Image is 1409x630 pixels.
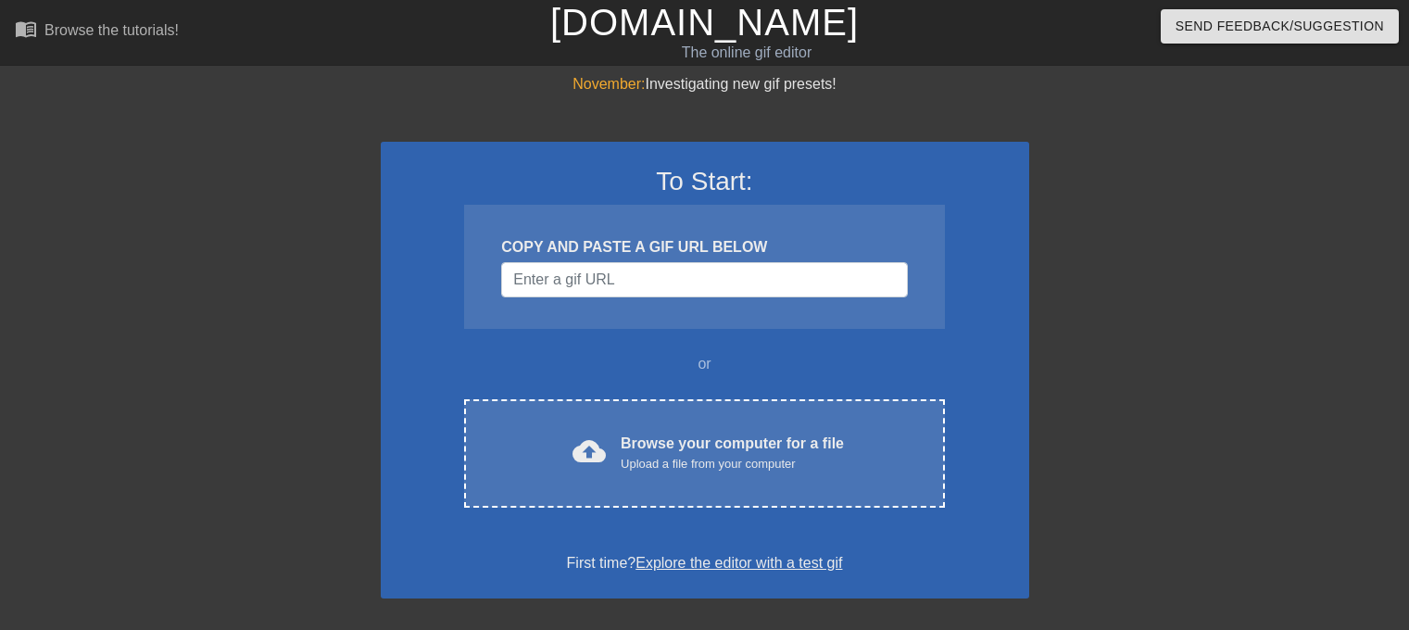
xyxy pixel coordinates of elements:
div: The online gif editor [479,42,1014,64]
div: Investigating new gif presets! [381,73,1029,95]
div: First time? [405,552,1005,574]
h3: To Start: [405,166,1005,197]
span: Send Feedback/Suggestion [1176,15,1384,38]
span: November: [572,76,645,92]
div: COPY AND PASTE A GIF URL BELOW [501,236,907,258]
span: cloud_upload [572,435,606,468]
input: Username [501,262,907,297]
div: Browse the tutorials! [44,22,179,38]
a: Browse the tutorials! [15,18,179,46]
div: or [429,353,981,375]
div: Upload a file from your computer [621,455,844,473]
a: Explore the editor with a test gif [635,555,842,571]
span: menu_book [15,18,37,40]
div: Browse your computer for a file [621,433,844,473]
button: Send Feedback/Suggestion [1161,9,1399,44]
a: [DOMAIN_NAME] [550,2,859,43]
